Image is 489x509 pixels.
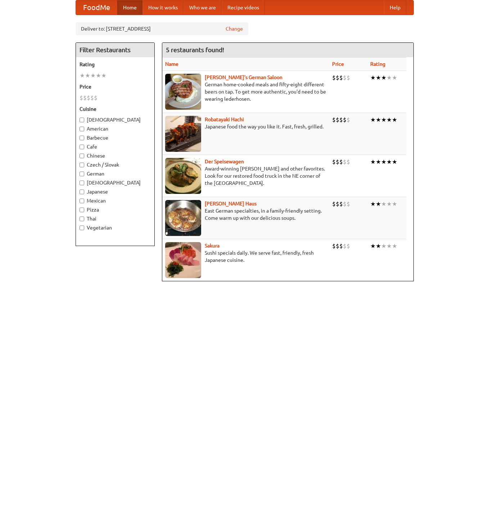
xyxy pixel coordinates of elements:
[96,72,101,79] li: ★
[80,127,84,131] input: American
[370,61,385,67] a: Rating
[386,116,392,124] li: ★
[80,199,84,203] input: Mexican
[392,158,397,166] li: ★
[165,74,201,110] img: esthers.jpg
[339,74,343,82] li: $
[101,72,107,79] li: ★
[347,200,350,208] li: $
[76,43,154,57] h4: Filter Restaurants
[381,158,386,166] li: ★
[226,25,243,32] a: Change
[386,242,392,250] li: ★
[343,200,347,208] li: $
[370,74,376,82] li: ★
[80,172,84,176] input: German
[165,116,201,152] img: robatayaki.jpg
[80,136,84,140] input: Barbecue
[384,0,406,15] a: Help
[80,217,84,221] input: Thai
[336,158,339,166] li: $
[343,74,347,82] li: $
[336,242,339,250] li: $
[83,94,87,102] li: $
[165,61,178,67] a: Name
[80,188,151,195] label: Japanese
[332,61,344,67] a: Price
[205,243,219,249] b: Sakura
[392,74,397,82] li: ★
[336,116,339,124] li: $
[80,170,151,177] label: German
[184,0,222,15] a: Who we are
[166,46,224,53] ng-pluralize: 5 restaurants found!
[80,197,151,204] label: Mexican
[222,0,265,15] a: Recipe videos
[76,0,117,15] a: FoodMe
[165,158,201,194] img: speisewagen.jpg
[381,116,386,124] li: ★
[392,200,397,208] li: ★
[332,74,336,82] li: $
[343,158,347,166] li: $
[80,190,84,194] input: Japanese
[343,242,347,250] li: $
[205,74,282,80] a: [PERSON_NAME]'s German Saloon
[347,74,350,82] li: $
[80,226,84,230] input: Vegetarian
[336,200,339,208] li: $
[80,154,84,158] input: Chinese
[76,22,248,35] div: Deliver to: [STREET_ADDRESS]
[339,116,343,124] li: $
[80,208,84,212] input: Pizza
[80,118,84,122] input: [DEMOGRAPHIC_DATA]
[165,165,326,187] p: Award-winning [PERSON_NAME] and other favorites. Look for our restored food truck in the NE corne...
[142,0,184,15] a: How it works
[376,242,381,250] li: ★
[117,0,142,15] a: Home
[80,152,151,159] label: Chinese
[165,81,326,103] p: German home-cooked meals and fifty-eight different beers on tap. To get more authentic, you'd nee...
[386,200,392,208] li: ★
[381,200,386,208] li: ★
[80,105,151,113] h5: Cuisine
[80,143,151,150] label: Cafe
[90,72,96,79] li: ★
[336,74,339,82] li: $
[343,116,347,124] li: $
[80,72,85,79] li: ★
[205,201,257,206] a: [PERSON_NAME] Haus
[80,134,151,141] label: Barbecue
[80,116,151,123] label: [DEMOGRAPHIC_DATA]
[80,206,151,213] label: Pizza
[94,94,98,102] li: $
[376,200,381,208] li: ★
[80,161,151,168] label: Czech / Slovak
[376,158,381,166] li: ★
[85,72,90,79] li: ★
[80,215,151,222] label: Thai
[80,181,84,185] input: [DEMOGRAPHIC_DATA]
[87,94,90,102] li: $
[165,200,201,236] img: kohlhaus.jpg
[370,242,376,250] li: ★
[332,116,336,124] li: $
[205,159,244,164] a: Der Speisewagen
[80,145,84,149] input: Cafe
[332,200,336,208] li: $
[165,249,326,264] p: Sushi specials daily. We serve fast, friendly, fresh Japanese cuisine.
[370,200,376,208] li: ★
[376,116,381,124] li: ★
[165,242,201,278] img: sakura.jpg
[386,158,392,166] li: ★
[165,207,326,222] p: East German specialties, in a family-friendly setting. Come warm up with our delicious soups.
[80,83,151,90] h5: Price
[80,179,151,186] label: [DEMOGRAPHIC_DATA]
[339,158,343,166] li: $
[332,158,336,166] li: $
[80,125,151,132] label: American
[80,224,151,231] label: Vegetarian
